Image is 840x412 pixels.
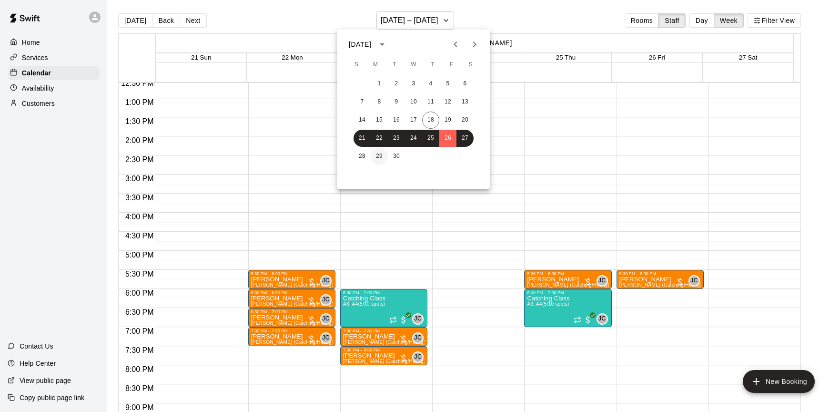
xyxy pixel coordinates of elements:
button: calendar view is open, switch to year view [374,36,390,52]
button: 2 [388,75,405,93]
span: Saturday [462,55,479,74]
button: 11 [422,93,439,111]
button: 10 [405,93,422,111]
button: 8 [371,93,388,111]
button: 12 [439,93,456,111]
button: 3 [405,75,422,93]
span: Sunday [348,55,365,74]
button: 20 [456,112,474,129]
button: 6 [456,75,474,93]
button: 1 [371,75,388,93]
button: 30 [388,148,405,165]
span: Friday [443,55,460,74]
button: 24 [405,130,422,147]
button: 4 [422,75,439,93]
span: Thursday [424,55,441,74]
button: 27 [456,130,474,147]
button: 25 [422,130,439,147]
button: 23 [388,130,405,147]
div: [DATE] [349,40,371,50]
button: 19 [439,112,456,129]
span: Monday [367,55,384,74]
button: 15 [371,112,388,129]
button: Previous month [446,35,465,54]
button: 7 [354,93,371,111]
button: 13 [456,93,474,111]
button: Next month [465,35,484,54]
button: 22 [371,130,388,147]
button: 29 [371,148,388,165]
button: 21 [354,130,371,147]
button: 28 [354,148,371,165]
button: 17 [405,112,422,129]
button: 18 [422,112,439,129]
button: 14 [354,112,371,129]
button: 16 [388,112,405,129]
button: 9 [388,93,405,111]
span: Wednesday [405,55,422,74]
span: Tuesday [386,55,403,74]
button: 5 [439,75,456,93]
button: 26 [439,130,456,147]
